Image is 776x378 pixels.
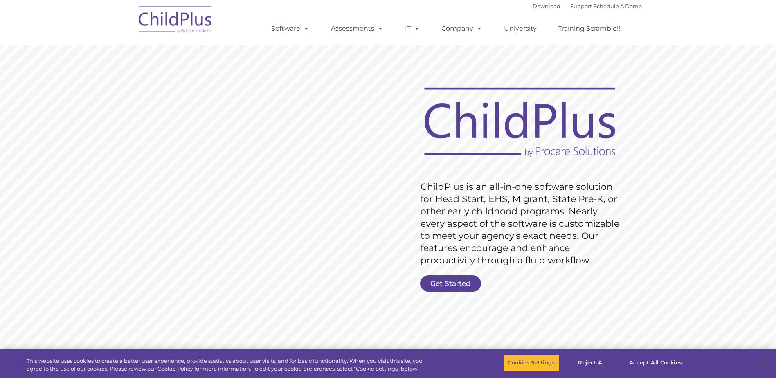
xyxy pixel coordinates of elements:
[754,354,772,372] button: Close
[567,354,618,371] button: Reject All
[594,3,642,9] a: Schedule A Demo
[533,3,642,9] font: |
[496,20,545,37] a: University
[397,20,428,37] a: IT
[550,20,628,37] a: Training Scramble!!
[503,354,559,371] button: Cookies Settings
[421,181,623,267] rs-layer: ChildPlus is an all-in-one software solution for Head Start, EHS, Migrant, State Pre-K, or other ...
[27,357,427,373] div: This website uses cookies to create a better user experience, provide statistics about user visit...
[323,20,391,37] a: Assessments
[420,275,481,292] a: Get Started
[570,3,592,9] a: Support
[433,20,490,37] a: Company
[533,3,560,9] a: Download
[625,354,686,371] button: Accept All Cookies
[263,20,317,37] a: Software
[135,0,216,41] img: ChildPlus by Procare Solutions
